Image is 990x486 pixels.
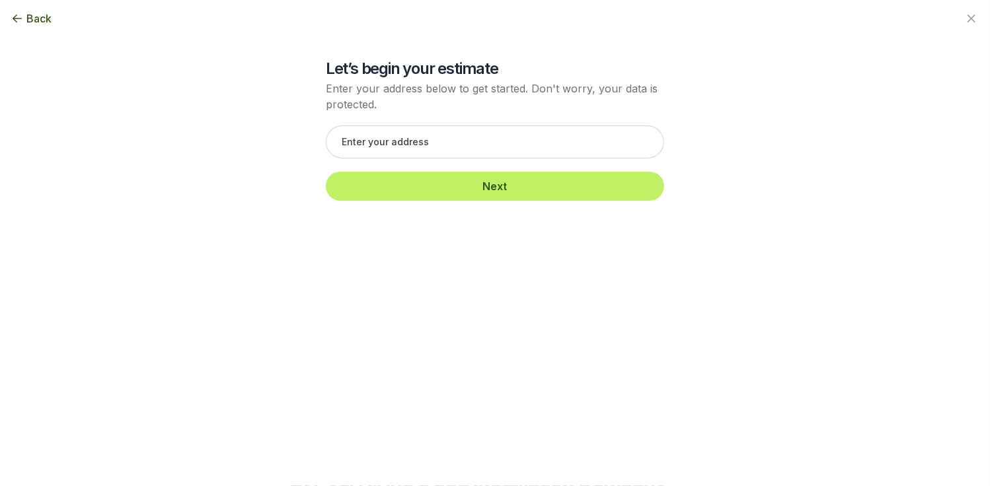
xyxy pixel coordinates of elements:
[326,81,664,112] p: Enter your address below to get started. Don't worry, your data is protected.
[326,125,664,158] input: Enter your address
[326,172,664,201] button: Next
[11,11,52,26] button: Back
[326,58,664,79] h2: Let’s begin your estimate
[26,11,52,26] span: Back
